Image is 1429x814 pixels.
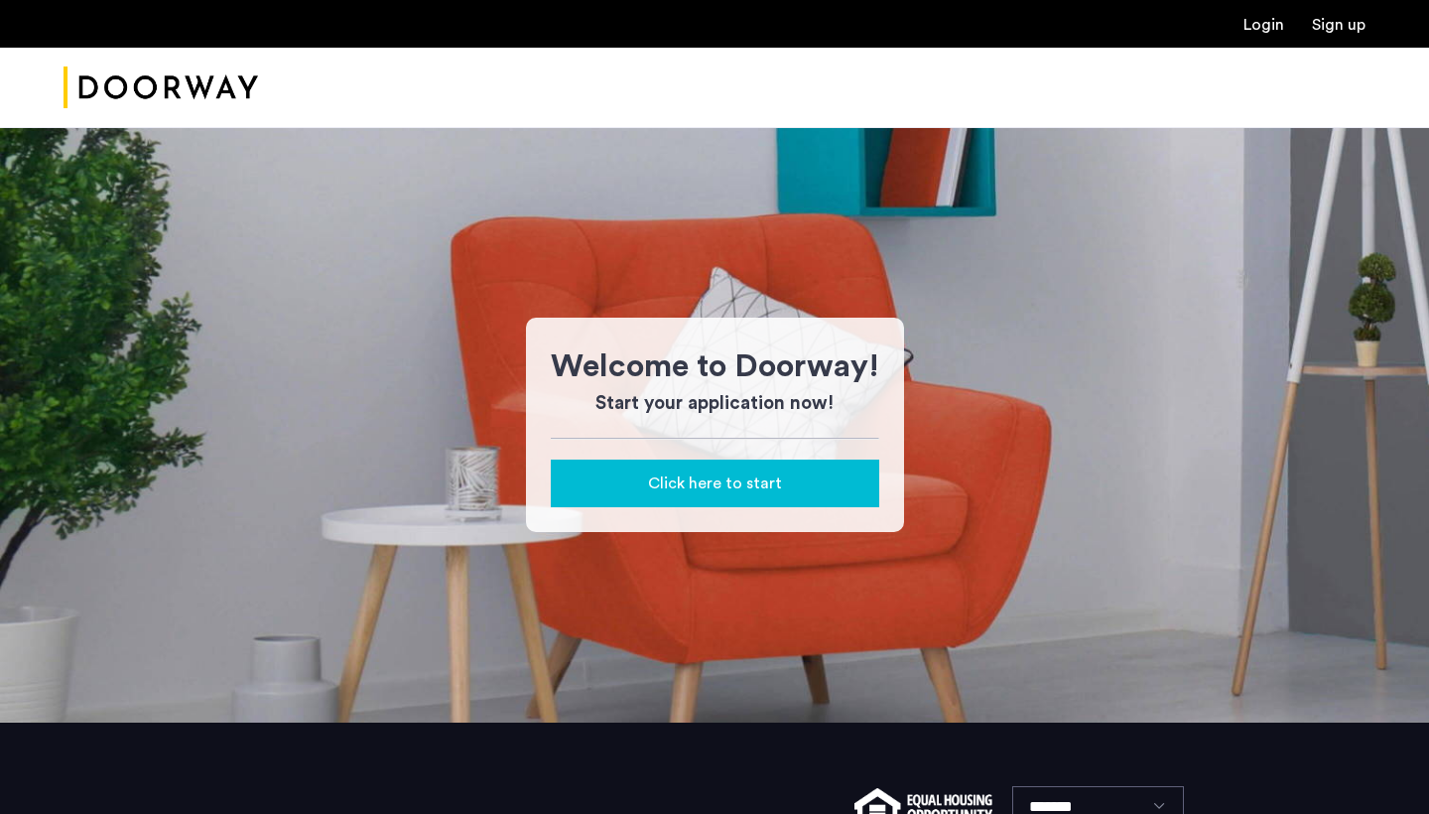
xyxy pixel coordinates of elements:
h1: Welcome to Doorway! [551,342,879,390]
span: Click here to start [648,472,782,495]
a: Login [1243,17,1284,33]
img: logo [64,51,258,125]
a: Registration [1312,17,1365,33]
h3: Start your application now! [551,390,879,418]
button: button [551,460,879,507]
a: Cazamio Logo [64,51,258,125]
